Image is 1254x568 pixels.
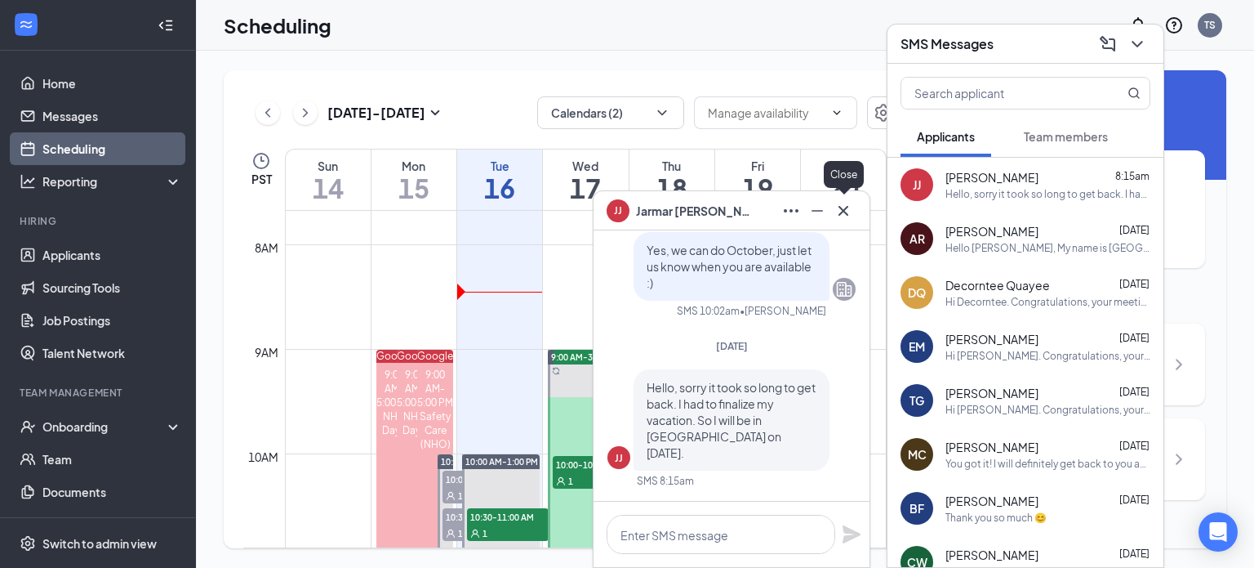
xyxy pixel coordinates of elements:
div: Hiring [20,214,179,228]
div: Thu [629,158,714,174]
div: Team Management [20,386,179,400]
a: September 20, 2025 [801,150,886,210]
svg: User [446,491,456,501]
div: TS [1204,18,1216,32]
svg: QuestionInfo [1164,16,1184,35]
svg: User [446,529,456,539]
h1: 18 [629,174,714,202]
svg: ChevronDown [830,106,843,119]
input: Manage availability [708,104,824,122]
svg: Plane [842,525,861,544]
svg: Settings [874,103,893,123]
div: Open Intercom Messenger [1198,512,1238,552]
svg: ChevronDown [654,105,670,121]
div: Tue [457,158,542,174]
div: 9:00 AM-5:00 PM [397,368,434,409]
button: Cross [830,198,856,224]
div: 9:00 AM-5:00 PM [417,368,454,409]
div: EM [909,338,925,355]
h1: 14 [286,174,371,202]
h1: 20 [801,174,886,202]
svg: Analysis [20,173,36,190]
svg: User [556,476,566,486]
span: 10:30-11:00 AM [467,508,549,525]
a: Applicants [42,239,182,271]
span: [PERSON_NAME] [945,493,1038,509]
div: AR [909,230,925,247]
svg: Notifications [1128,16,1148,35]
span: 8:15am [1115,170,1149,182]
svg: ChevronDown [1127,34,1147,54]
span: [PERSON_NAME] [945,331,1038,347]
svg: ChevronLeft [260,103,276,123]
svg: Collapse [158,17,174,34]
a: September 15, 2025 [371,150,456,210]
span: 1 [458,528,463,539]
button: Calendars (2)ChevronDown [537,96,684,129]
svg: Ellipses [781,201,801,221]
span: 10:00 AM-3:00 PM [441,456,514,467]
svg: Minimize [807,201,827,221]
div: Mon [371,158,456,174]
div: Thank you so much 😊 [945,511,1047,525]
div: Fri [715,158,800,174]
span: [DATE] [1119,224,1149,236]
span: 1 [458,490,463,502]
a: September 18, 2025 [629,150,714,210]
div: NHO Day 1 [376,409,413,437]
a: Settings [867,96,900,129]
div: DQ [908,284,926,301]
div: TG [909,392,924,409]
span: 10:00-10:30 AM [442,471,524,487]
div: You got it! I will definitely get back to you as soon as I can :) [945,457,1150,471]
a: Home [42,67,182,100]
span: 9:00 AM-3:00 PM [551,351,619,363]
div: Onboarding [42,418,168,435]
span: Jarmar [PERSON_NAME] [636,202,750,220]
span: Decorntee Quayee [945,277,1050,293]
span: [PERSON_NAME] [945,169,1038,186]
a: Surveys [42,508,182,541]
span: 1 [568,476,573,487]
div: 9:00 AM-5:00 PM [376,368,413,409]
svg: ChevronRight [297,103,313,123]
a: Job Postings [42,304,182,337]
div: JJ [913,177,921,193]
div: Wed [543,158,628,174]
div: Close [824,161,864,188]
span: [DATE] [1119,440,1149,452]
button: Ellipses [778,198,804,224]
svg: Cross [834,201,853,221]
svg: Sync [552,367,560,375]
h1: 17 [543,174,628,202]
span: [PERSON_NAME] [945,439,1038,455]
h1: 16 [457,174,542,202]
a: September 19, 2025 [715,150,800,210]
div: Google [397,350,434,363]
span: Yes, we can do October, just let us know when you are available :) [647,243,812,290]
div: Hi [PERSON_NAME]. Congratulations, your meeting with Redhead Supports for High Behavior Direct Ca... [945,403,1150,417]
a: September 16, 2025 [457,150,542,210]
svg: User [470,529,480,539]
div: JJ [615,451,623,465]
span: Hello, sorry it took so long to get back. I had to finalize my vacation. So I will be in [GEOGRAP... [647,380,816,460]
svg: ComposeMessage [1098,34,1118,54]
a: Talent Network [42,337,182,369]
button: Minimize [804,198,830,224]
div: Hello, sorry it took so long to get back. I had to finalize my vacation. So I will be in [GEOGRAP... [945,187,1150,201]
span: [PERSON_NAME] [945,385,1038,401]
span: • [PERSON_NAME] [740,304,826,318]
button: ComposeMessage [1095,31,1121,57]
h1: 19 [715,174,800,202]
span: 1 [482,528,487,539]
a: Messages [42,100,182,132]
svg: UserCheck [20,418,36,435]
span: Applicants [917,129,975,144]
div: Sun [286,158,371,174]
div: Google [417,350,454,363]
h3: SMS Messages [900,35,994,53]
button: ChevronRight [293,101,318,125]
svg: Clock [251,151,271,171]
a: September 14, 2025 [286,150,371,210]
